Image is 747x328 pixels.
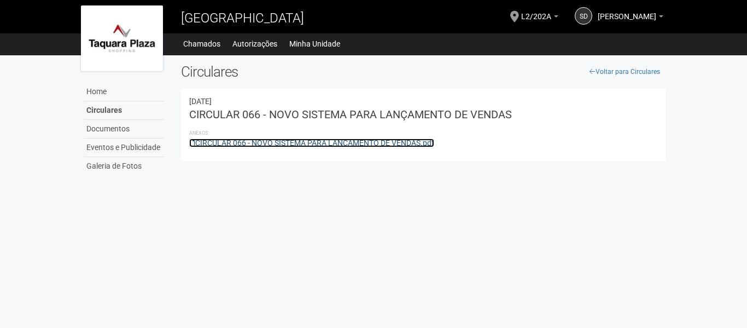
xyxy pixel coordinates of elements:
[598,2,656,21] span: Suana de Almeida Antonio
[189,96,658,106] div: 14/07/2025 20:27
[583,64,666,80] a: Voltar para Circulares
[189,109,658,120] h3: CIRCULAR 066 - NOVO SISTEMA PARA LANÇAMENTO DE VENDAS
[575,7,592,25] a: Sd
[181,10,304,26] span: [GEOGRAPHIC_DATA]
[181,64,666,80] h2: Circulares
[521,14,558,22] a: L2/202A
[598,14,663,22] a: [PERSON_NAME]
[84,139,165,157] a: Eventos e Publicidade
[84,101,165,120] a: Circulares
[232,36,277,51] a: Autorizações
[189,128,658,138] li: Anexos
[84,83,165,101] a: Home
[84,157,165,175] a: Galeria de Fotos
[521,2,551,21] span: L2/202A
[183,36,220,51] a: Chamados
[189,139,434,147] a: CIRCULAR 066 - NOVO SISTEMA PARA LANÇAMENTO DE VENDAS.pdf
[289,36,340,51] a: Minha Unidade
[84,120,165,139] a: Documentos
[81,5,163,71] img: logo.jpg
